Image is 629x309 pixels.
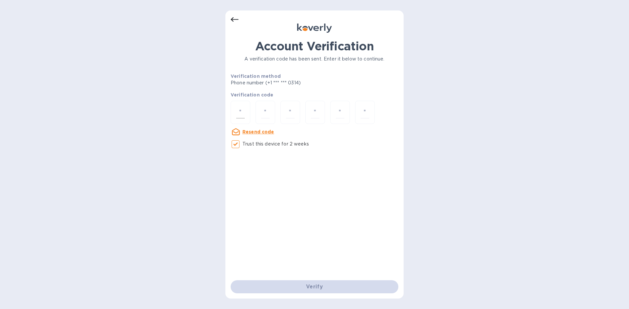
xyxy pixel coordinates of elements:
u: Resend code [242,129,274,134]
iframe: Chat Widget [482,46,629,309]
p: A verification code has been sent. Enter it below to continue. [231,56,398,62]
h1: Account Verification [231,39,398,53]
p: Phone number (+1 *** *** 0314) [231,79,351,86]
p: Verification code [231,92,398,98]
p: Trust this device for 2 weeks [242,141,309,147]
b: Verification method [231,74,281,79]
